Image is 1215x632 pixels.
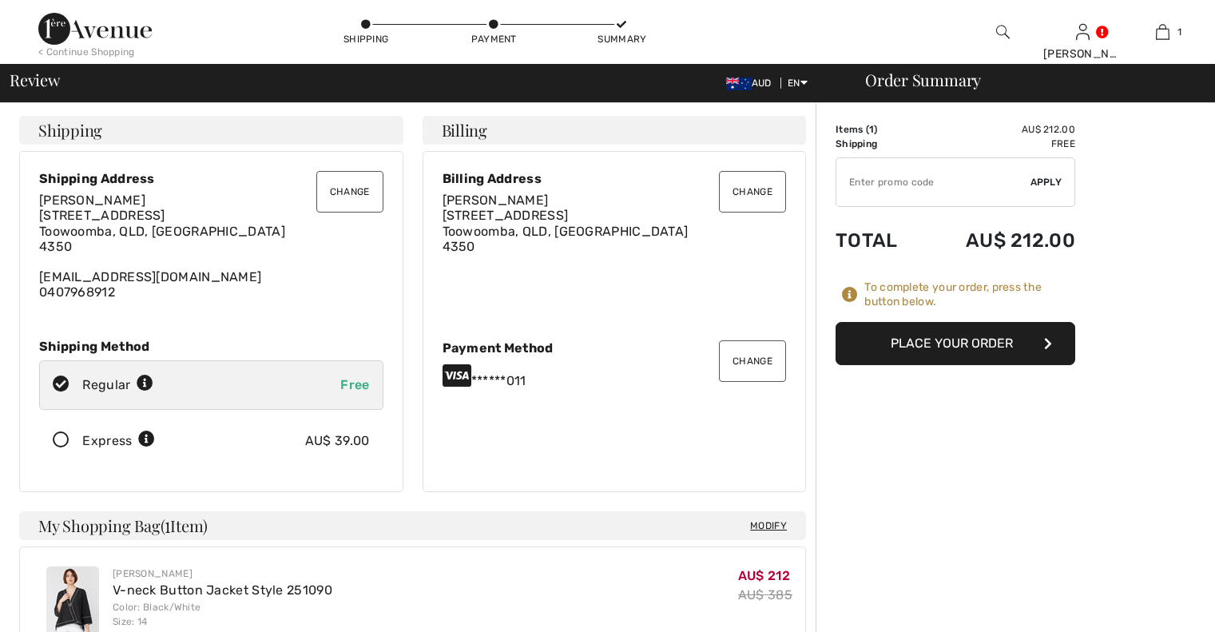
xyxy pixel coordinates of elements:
div: Shipping Method [39,339,383,354]
span: [STREET_ADDRESS] Toowoomba, QLD, [GEOGRAPHIC_DATA] 4350 [39,208,285,253]
div: [PERSON_NAME] [113,566,332,581]
div: Order Summary [846,72,1205,88]
a: Sign In [1076,24,1090,39]
div: Shipping [342,32,390,46]
span: Apply [1030,175,1062,189]
img: My Info [1076,22,1090,42]
img: My Bag [1156,22,1169,42]
div: Shipping Address [39,171,383,186]
a: 1 [1123,22,1201,42]
span: Review [10,72,60,88]
button: Place Your Order [836,322,1075,365]
td: Free [922,137,1075,151]
span: 1 [1177,25,1181,39]
td: Total [836,213,922,268]
span: [STREET_ADDRESS] Toowoomba, QLD, [GEOGRAPHIC_DATA] 4350 [443,208,689,253]
div: [PERSON_NAME] [1043,46,1122,62]
div: Regular [82,376,153,395]
div: Color: Black/White Size: 14 [113,600,332,629]
div: Billing Address [443,171,787,186]
h4: My Shopping Bag [19,511,806,540]
button: Change [316,171,383,213]
button: Change [719,340,786,382]
img: Australian Dollar [726,78,752,90]
s: AU$ 385 [738,587,792,602]
input: Promo code [836,158,1030,206]
span: Shipping [38,122,102,138]
span: AUD [726,78,778,89]
td: Shipping [836,137,922,151]
span: 1 [165,514,170,535]
div: < Continue Shopping [38,45,135,59]
td: AU$ 212.00 [922,213,1075,268]
div: [EMAIL_ADDRESS][DOMAIN_NAME] 0407968912 [39,193,383,300]
button: Change [719,171,786,213]
div: Payment [470,32,518,46]
div: Payment Method [443,340,787,356]
span: ( Item) [161,515,208,536]
span: 1 [869,124,874,135]
div: Express [82,431,155,451]
div: AU$ 39.00 [305,431,370,451]
img: 1ère Avenue [38,13,152,45]
img: search the website [996,22,1010,42]
a: V-neck Button Jacket Style 251090 [113,582,332,598]
span: Billing [442,122,487,138]
td: AU$ 212.00 [922,122,1075,137]
td: Items ( ) [836,122,922,137]
span: EN [788,78,808,89]
span: Free [340,377,369,392]
span: Modify [750,518,787,534]
span: AU$ 212 [738,568,790,583]
div: Summary [598,32,645,46]
span: [PERSON_NAME] [443,193,549,208]
span: [PERSON_NAME] [39,193,145,208]
div: To complete your order, press the button below. [864,280,1075,309]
